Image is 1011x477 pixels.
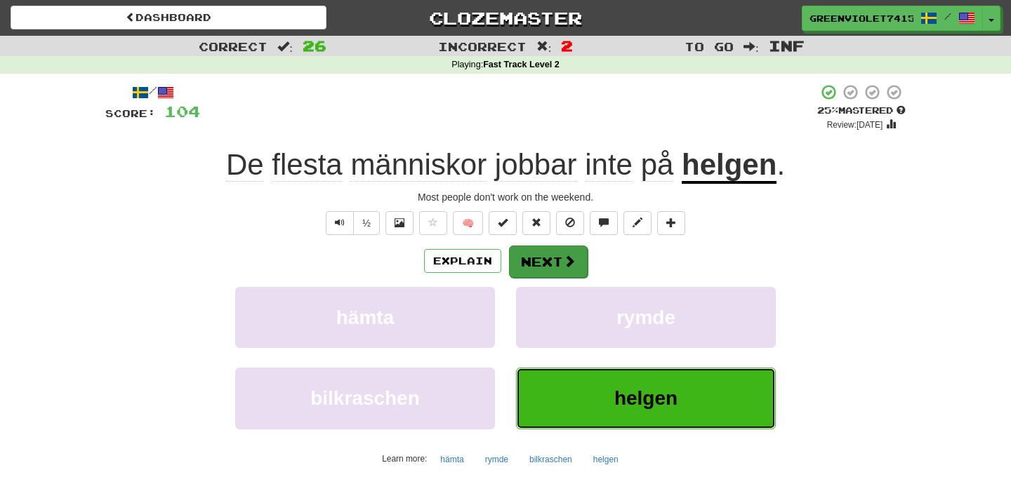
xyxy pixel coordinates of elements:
[685,39,734,53] span: To go
[623,211,652,235] button: Edit sentence (alt+d)
[326,211,354,235] button: Play sentence audio (ctl+space)
[432,449,471,470] button: hämta
[336,307,394,328] span: hämta
[614,387,678,409] span: helgen
[944,11,951,21] span: /
[310,387,420,409] span: bilkraschen
[586,449,626,470] button: helgen
[744,41,759,53] span: :
[424,249,501,273] button: Explain
[489,211,517,235] button: Set this sentence to 100% Mastered (alt+m)
[556,211,584,235] button: Ignore sentence (alt+i)
[385,211,414,235] button: Show image (alt+x)
[477,449,516,470] button: rymde
[585,148,633,182] span: inte
[522,211,550,235] button: Reset to 0% Mastered (alt+r)
[682,148,777,184] u: helgen
[105,83,200,101] div: /
[348,6,663,30] a: Clozemaster
[226,148,264,182] span: De
[303,37,326,54] span: 26
[641,148,674,182] span: på
[235,368,495,429] button: bilkraschen
[277,41,293,53] span: :
[769,37,805,54] span: Inf
[105,190,906,204] div: Most people don't work on the weekend.
[522,449,580,470] button: bilkraschen
[11,6,326,29] a: Dashboard
[235,287,495,348] button: hämta
[590,211,618,235] button: Discuss sentence (alt+u)
[817,105,838,116] span: 25 %
[164,102,200,120] span: 104
[802,6,983,31] a: GreenViolet7415 /
[199,39,267,53] span: Correct
[350,148,487,182] span: människor
[453,211,483,235] button: 🧠
[516,368,776,429] button: helgen
[817,105,906,117] div: Mastered
[483,60,560,69] strong: Fast Track Level 2
[495,148,577,182] span: jobbar
[616,307,675,328] span: rymde
[810,12,913,25] span: GreenViolet7415
[657,211,685,235] button: Add to collection (alt+a)
[105,107,156,119] span: Score:
[777,148,785,181] span: .
[561,37,573,54] span: 2
[272,148,342,182] span: flesta
[516,287,776,348] button: rymde
[323,211,380,235] div: Text-to-speech controls
[353,211,380,235] button: ½
[509,246,588,278] button: Next
[438,39,527,53] span: Incorrect
[827,120,883,130] small: Review: [DATE]
[536,41,552,53] span: :
[419,211,447,235] button: Favorite sentence (alt+f)
[382,454,427,464] small: Learn more:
